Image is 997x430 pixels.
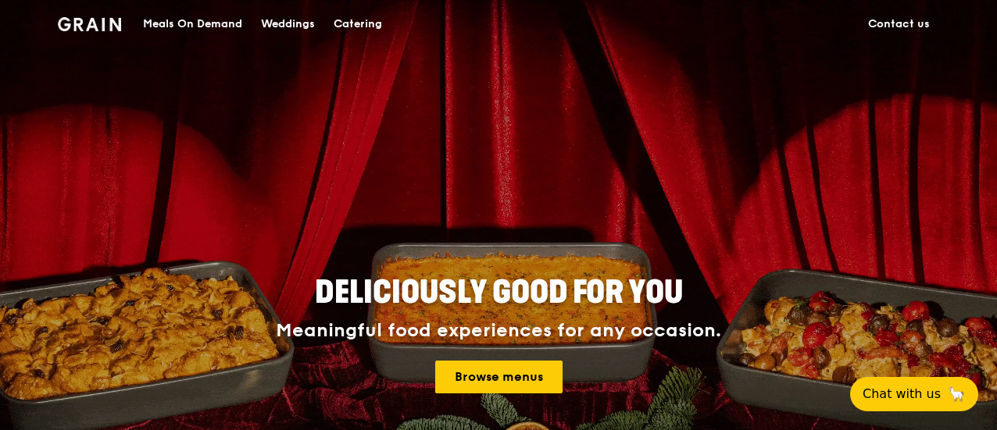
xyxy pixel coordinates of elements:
a: Catering [324,1,391,48]
div: Meaningful food experiences for any occasion. [217,320,780,342]
a: Weddings [252,1,324,48]
span: 🦙 [947,385,966,403]
img: Grain [58,17,121,31]
div: Weddings [261,1,315,48]
span: Deliciously good for you [315,274,683,311]
a: Browse menus [435,361,563,393]
a: Contact us [859,1,939,48]
span: Chat with us [863,385,941,403]
div: Catering [334,1,382,48]
div: Meals On Demand [143,1,242,48]
button: Chat with us🦙 [850,377,978,411]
